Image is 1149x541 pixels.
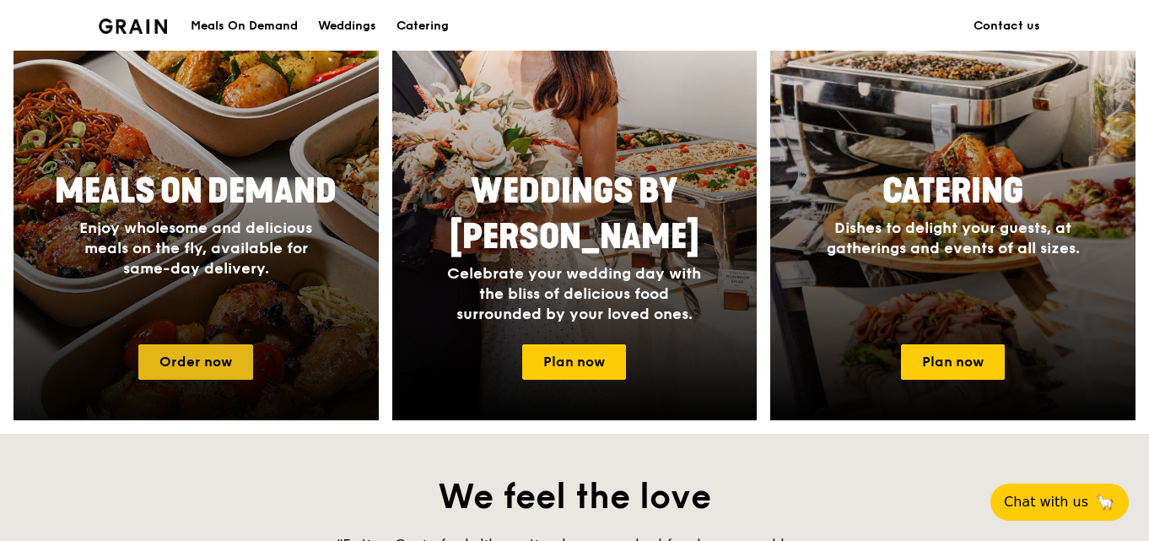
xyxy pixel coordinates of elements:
span: Catering [882,171,1023,212]
span: Celebrate your wedding day with the bliss of delicious food surrounded by your loved ones. [447,264,701,323]
span: Dishes to delight your guests, at gatherings and events of all sizes. [827,219,1080,257]
span: 🦙 [1095,492,1115,512]
span: Meals On Demand [55,171,337,212]
span: Enjoy wholesome and delicious meals on the fly, available for same-day delivery. [79,219,312,278]
a: Catering [386,1,459,51]
a: Plan now [522,344,626,380]
div: Meals On Demand [191,1,298,51]
div: Catering [396,1,449,51]
div: Weddings [318,1,376,51]
a: Plan now [901,344,1005,380]
img: Grain [99,19,167,34]
span: Weddings by [PERSON_NAME] [450,171,699,257]
a: Weddings [308,1,386,51]
a: Order now [138,344,253,380]
a: Contact us [963,1,1050,51]
button: Chat with us🦙 [990,484,1129,521]
span: Chat with us [1004,492,1088,512]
